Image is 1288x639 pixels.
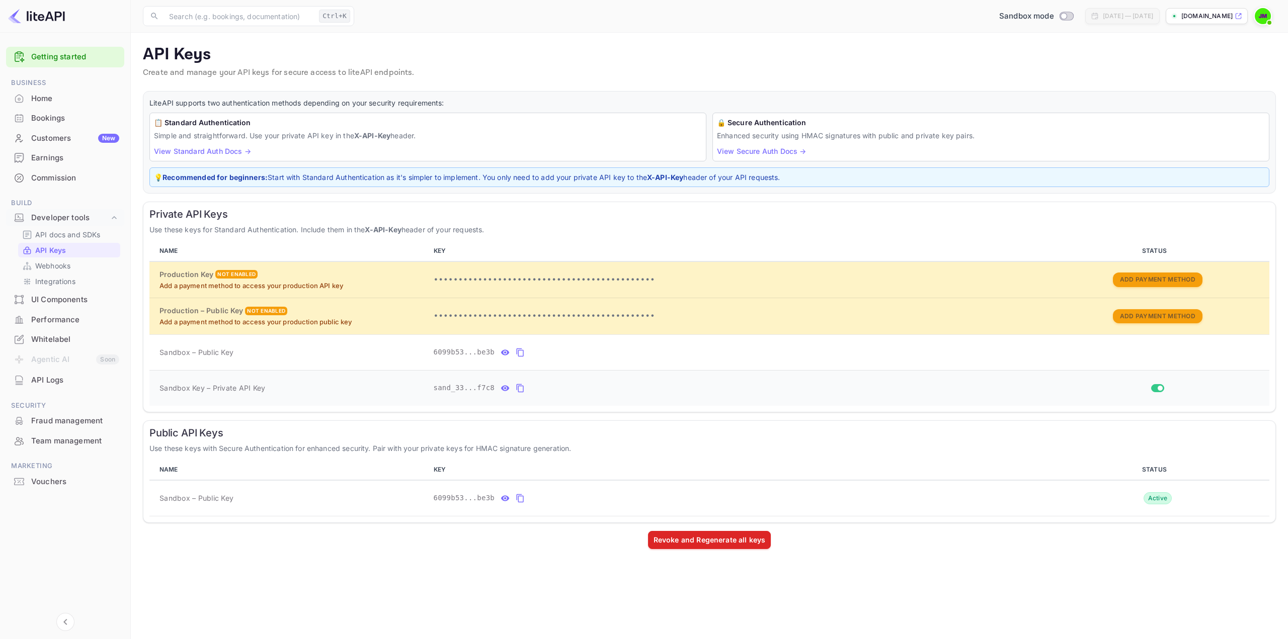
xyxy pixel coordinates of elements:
a: Webhooks [22,260,116,271]
a: Integrations [22,276,116,287]
th: NAME [149,241,430,261]
table: private api keys table [149,241,1269,406]
h6: Production – Public Key [159,305,243,316]
div: UI Components [6,290,124,310]
th: KEY [430,460,1045,480]
div: API Keys [18,243,120,257]
a: Team management [6,431,124,450]
a: View Standard Auth Docs → [154,147,251,155]
span: 6099b53...be3b [434,493,495,503]
span: Business [6,77,124,88]
button: Collapse navigation [56,613,74,631]
p: Integrations [35,276,75,287]
span: Sandbox – Public Key [159,493,233,503]
img: John-Paul McKay [1255,8,1271,24]
a: Performance [6,310,124,329]
div: Whitelabel [6,330,124,349]
div: Integrations [18,274,120,289]
div: [DATE] — [DATE] [1103,12,1153,21]
div: Vouchers [31,476,119,488]
div: Vouchers [6,472,124,492]
a: API Keys [22,245,116,255]
div: Fraud management [31,415,119,427]
p: Add a payment method to access your production API key [159,281,426,291]
p: Use these keys for Standard Authentication. Include them in the header of your requests. [149,224,1269,235]
span: Sandbox mode [999,11,1054,22]
button: Add Payment Method [1113,272,1202,287]
div: Performance [31,314,119,326]
a: Add Payment Method [1113,311,1202,320]
div: Customers [31,133,119,144]
a: CustomersNew [6,129,124,147]
div: Revoke and Regenerate all keys [654,534,766,545]
div: Performance [6,310,124,330]
p: API Keys [35,245,66,255]
div: Earnings [6,148,124,168]
p: API docs and SDKs [35,229,101,240]
div: Whitelabel [31,334,119,345]
p: Enhanced security using HMAC signatures with public and private key pairs. [717,130,1265,141]
h6: 📋 Standard Authentication [154,117,702,128]
p: Simple and straightforward. Use your private API key in the header. [154,130,702,141]
strong: X-API-Key [354,131,390,140]
span: sand_33...f7c8 [434,383,495,393]
div: Bookings [31,113,119,124]
div: Getting started [6,47,124,67]
a: Getting started [31,51,119,63]
img: LiteAPI logo [8,8,65,24]
a: Vouchers [6,472,124,491]
div: Developer tools [6,209,124,227]
span: Build [6,198,124,209]
button: Add Payment Method [1113,309,1202,324]
a: Fraud management [6,411,124,430]
span: Sandbox – Public Key [159,347,233,357]
a: Earnings [6,148,124,167]
p: ••••••••••••••••••••••••••••••••••••••••••••• [434,310,1041,322]
div: Webhooks [18,258,120,273]
p: Use these keys with Secure Authentication for enhanced security. Pair with your private keys for ... [149,443,1269,453]
p: API Keys [143,45,1276,65]
div: Commission [31,172,119,184]
a: UI Components [6,290,124,309]
div: Commission [6,168,124,188]
p: Create and manage your API keys for secure access to liteAPI endpoints. [143,67,1276,79]
a: Add Payment Method [1113,275,1202,284]
p: 💡 Start with Standard Authentication as it's simpler to implement. You only need to add your priv... [154,172,1265,182]
div: Not enabled [245,307,287,315]
h6: Private API Keys [149,208,1269,220]
a: Commission [6,168,124,187]
div: Active [1144,492,1172,504]
strong: X-API-Key [365,225,401,234]
div: API docs and SDKs [18,227,120,242]
div: CustomersNew [6,129,124,148]
div: API Logs [6,371,124,390]
span: 6099b53...be3b [434,347,495,357]
p: Webhooks [35,260,70,271]
th: STATUS [1045,460,1269,480]
a: Home [6,89,124,108]
h6: 🔒 Secure Authentication [717,117,1265,128]
strong: X-API-Key [647,173,683,181]
h6: Public API Keys [149,427,1269,439]
div: Fraud management [6,411,124,431]
p: [DOMAIN_NAME] [1181,12,1233,21]
a: API Logs [6,371,124,389]
span: Security [6,400,124,411]
p: Add a payment method to access your production public key [159,317,426,327]
a: Bookings [6,109,124,127]
div: Developer tools [31,212,109,224]
a: View Secure Auth Docs → [717,147,806,155]
div: Ctrl+K [319,10,350,23]
div: Not enabled [215,270,258,279]
div: API Logs [31,375,119,386]
a: API docs and SDKs [22,229,116,240]
div: Home [31,93,119,105]
div: Switch to Production mode [995,11,1077,22]
input: Search (e.g. bookings, documentation) [163,6,315,26]
div: Bookings [6,109,124,128]
strong: Recommended for beginners: [163,173,268,181]
th: STATUS [1045,241,1269,261]
th: NAME [149,460,430,480]
p: ••••••••••••••••••••••••••••••••••••••••••••• [434,274,1041,286]
div: Team management [6,431,124,451]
